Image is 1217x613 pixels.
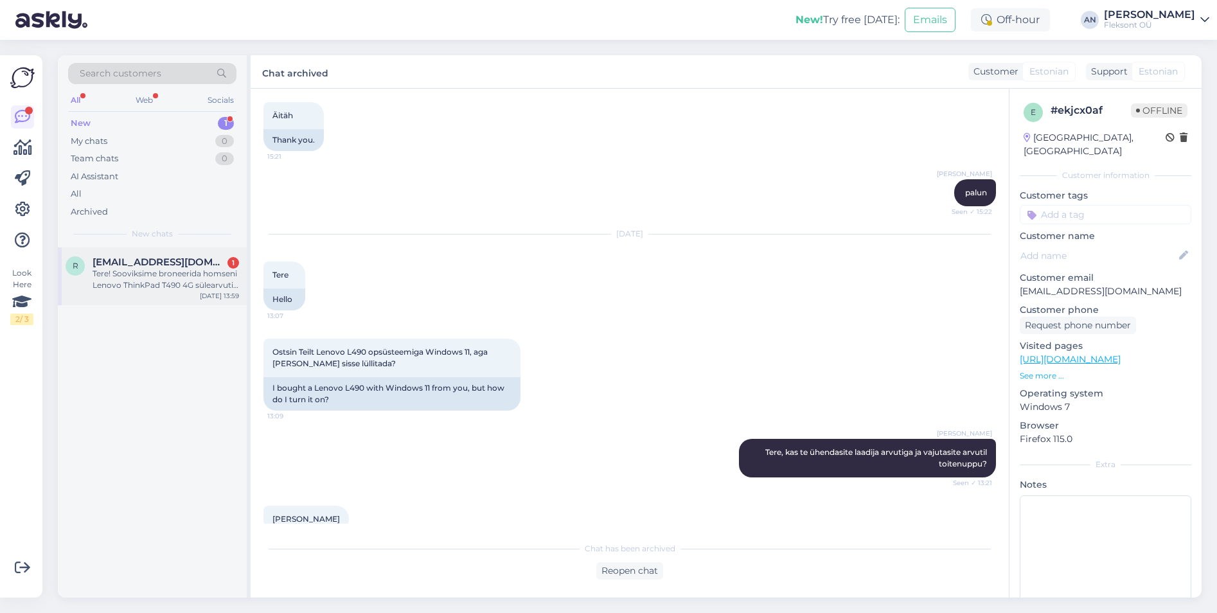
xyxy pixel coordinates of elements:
p: Browser [1020,419,1191,432]
p: [EMAIL_ADDRESS][DOMAIN_NAME] [1020,285,1191,298]
div: [DATE] 13:59 [200,291,239,301]
span: 13:09 [267,411,315,421]
span: e [1031,107,1036,117]
div: Hello [263,289,305,310]
p: Customer tags [1020,189,1191,202]
div: Tere! Sooviksime broneerida homseni Lenovo ThinkPad T490 4G sülearvuti. Tuleksime seda umbes lõun... [93,268,239,291]
span: palun [965,188,987,197]
div: Socials [205,92,236,109]
span: Search customers [80,67,161,80]
div: Archived [71,206,108,218]
button: Emails [905,8,955,32]
span: Äitäh [272,111,293,120]
span: [PERSON_NAME] [937,429,992,438]
span: 13:07 [267,311,315,321]
div: [GEOGRAPHIC_DATA], [GEOGRAPHIC_DATA] [1024,131,1166,158]
div: [DATE] [263,228,996,240]
div: My chats [71,135,107,148]
div: 1 [218,117,234,130]
div: 0 [215,135,234,148]
span: Offline [1131,103,1187,118]
span: [PERSON_NAME] [937,169,992,179]
p: Visited pages [1020,339,1191,353]
div: AI Assistant [71,170,118,183]
div: Look Here [10,267,33,325]
div: Web [133,92,155,109]
p: Customer name [1020,229,1191,243]
span: Tere [272,270,289,280]
p: Customer phone [1020,303,1191,317]
div: Support [1086,65,1128,78]
input: Add a tag [1020,205,1191,224]
a: [PERSON_NAME]Fleksont OÜ [1104,10,1209,30]
p: See more ... [1020,370,1191,382]
b: New! [795,13,823,26]
p: Windows 7 [1020,400,1191,414]
div: Off-hour [971,8,1050,31]
div: # ekjcx0af [1051,103,1131,118]
p: Notes [1020,478,1191,492]
span: Estonian [1029,65,1069,78]
span: r [73,261,78,271]
span: riina.arhipova@gmail.com [93,256,226,268]
div: Extra [1020,459,1191,470]
div: AN [1081,11,1099,29]
div: Reopen chat [596,562,663,580]
span: Tere, kas te ühendasite laadija arvutiga ja vajutasite arvutil toitenuppu? [765,447,989,468]
div: Request phone number [1020,317,1136,334]
div: Fleksont OÜ [1104,20,1195,30]
div: New [71,117,91,130]
span: [PERSON_NAME] [272,514,340,524]
div: 1 [227,257,239,269]
span: 15:21 [267,152,315,161]
p: Operating system [1020,387,1191,400]
img: Askly Logo [10,66,35,90]
div: [PERSON_NAME] [1104,10,1195,20]
p: Firefox 115.0 [1020,432,1191,446]
a: [URL][DOMAIN_NAME] [1020,353,1121,365]
div: Thank you. [263,129,324,151]
span: New chats [132,228,173,240]
div: Team chats [71,152,118,165]
span: Ostsin Teilt Lenovo L490 opsüsteemiga Windows 11, aga [PERSON_NAME] sisse lüllitada? [272,347,490,368]
div: 0 [215,152,234,165]
span: Seen ✓ 13:21 [944,478,992,488]
div: 2 / 3 [10,314,33,325]
div: Customer information [1020,170,1191,181]
div: All [71,188,82,200]
label: Chat archived [262,63,328,80]
div: Customer [968,65,1018,78]
div: All [68,92,83,109]
div: Try free [DATE]: [795,12,900,28]
input: Add name [1020,249,1177,263]
p: Customer email [1020,271,1191,285]
span: Estonian [1139,65,1178,78]
span: Seen ✓ 15:22 [944,207,992,217]
span: Chat has been archived [585,543,675,555]
div: I bought a Lenovo L490 with Windows 11 from you, but how do I turn it on? [263,377,520,411]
